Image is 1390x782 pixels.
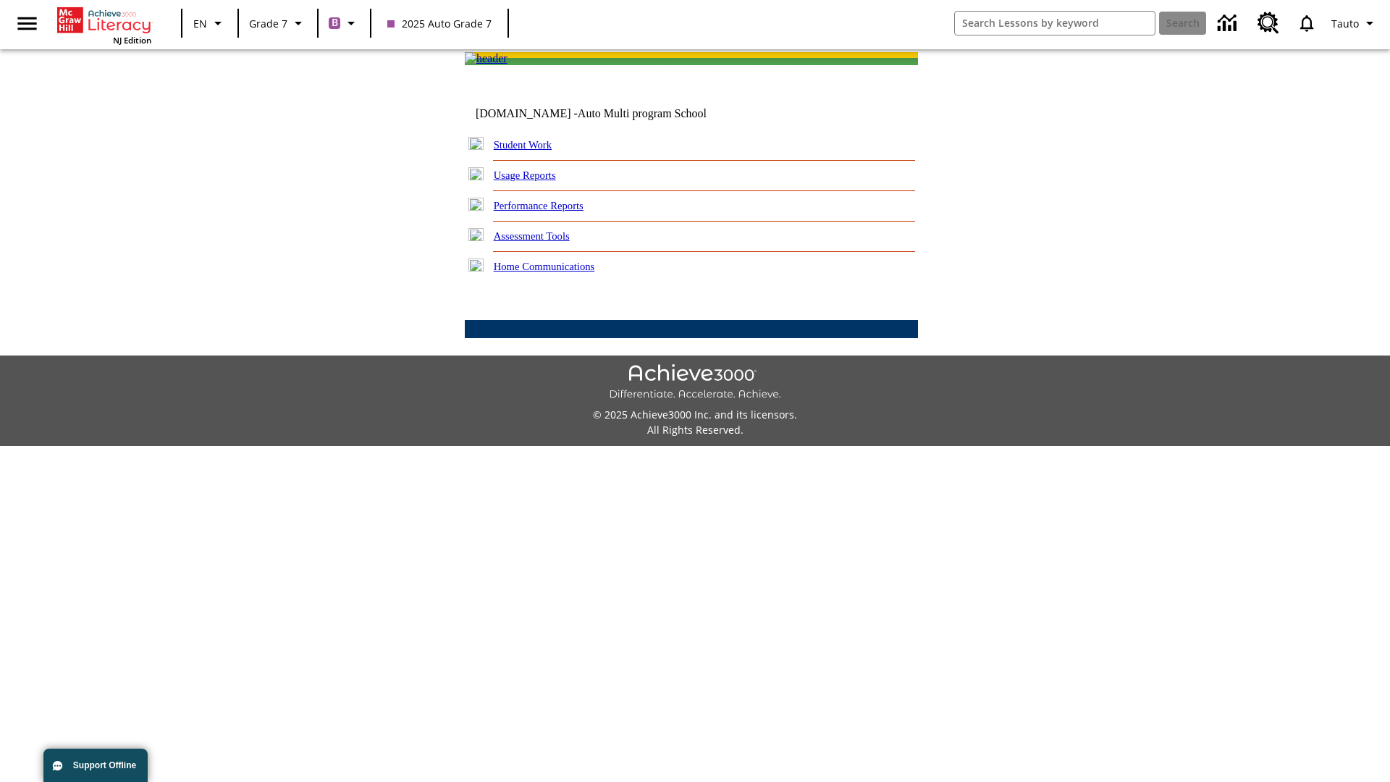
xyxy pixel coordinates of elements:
td: [DOMAIN_NAME] - [476,107,742,120]
a: Usage Reports [494,169,556,181]
a: Resource Center, Will open in new tab [1249,4,1288,43]
button: Grade: Grade 7, Select a grade [243,10,313,36]
a: Notifications [1288,4,1326,42]
a: Data Center [1209,4,1249,43]
nobr: Auto Multi program School [578,107,707,119]
img: plus.gif [468,167,484,180]
div: Home [57,4,151,46]
img: plus.gif [468,137,484,150]
button: Open side menu [6,2,49,45]
a: Performance Reports [494,200,584,211]
a: Assessment Tools [494,230,570,242]
img: plus.gif [468,228,484,241]
img: header [465,52,507,65]
button: Profile/Settings [1326,10,1384,36]
span: Tauto [1331,16,1359,31]
a: Home Communications [494,261,595,272]
button: Support Offline [43,749,148,782]
span: B [332,14,338,32]
button: Boost Class color is purple. Change class color [323,10,366,36]
span: Support Offline [73,760,136,770]
a: Student Work [494,139,552,151]
img: plus.gif [468,258,484,272]
button: Language: EN, Select a language [187,10,233,36]
img: plus.gif [468,198,484,211]
span: 2025 Auto Grade 7 [387,16,492,31]
img: Achieve3000 Differentiate Accelerate Achieve [609,364,781,401]
input: search field [955,12,1155,35]
span: Grade 7 [249,16,287,31]
span: EN [193,16,207,31]
span: NJ Edition [113,35,151,46]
